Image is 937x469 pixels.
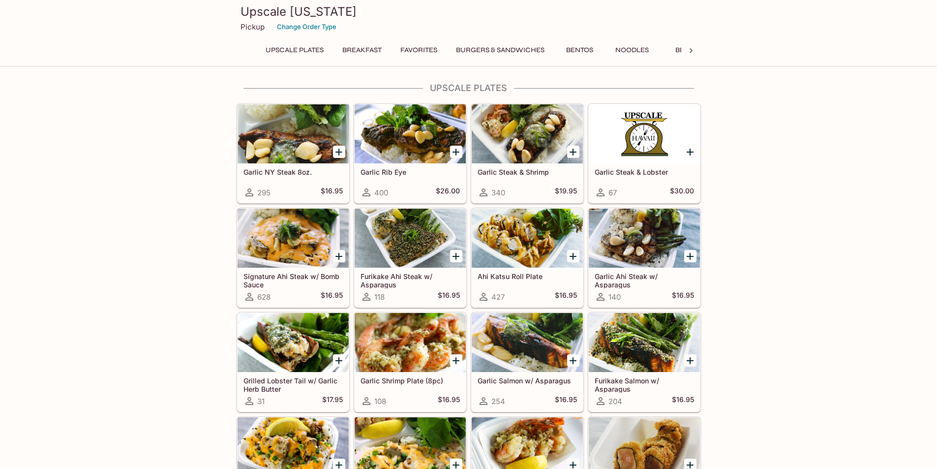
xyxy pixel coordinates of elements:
span: 140 [608,292,621,302]
span: 254 [491,397,505,406]
a: Garlic Shrimp Plate (8pc)108$16.95 [354,313,466,412]
div: Garlic Rib Eye [355,104,466,163]
div: Garlic Steak & Shrimp [472,104,583,163]
a: Signature Ahi Steak w/ Bomb Sauce628$16.95 [237,208,349,308]
h5: Furikake Salmon w/ Asparagus [595,376,694,393]
div: Garlic Steak & Lobster [589,104,700,163]
a: Furikake Salmon w/ Asparagus204$16.95 [588,313,700,412]
h5: Garlic NY Steak 8oz. [243,168,343,176]
button: Noodles [610,43,654,57]
h5: $17.95 [322,395,343,407]
span: 295 [257,188,271,197]
h5: $19.95 [555,187,577,198]
h5: Garlic Steak & Lobster [595,168,694,176]
div: Garlic Ahi Steak w/ Asparagus [589,209,700,268]
span: 628 [257,292,271,302]
div: Furikake Salmon w/ Asparagus [589,313,700,372]
span: 400 [374,188,388,197]
button: Add Ahi Katsu Roll Plate [567,250,579,262]
button: Add Furikake Salmon w/ Asparagus [684,354,696,367]
div: Garlic Shrimp Plate (8pc) [355,313,466,372]
h5: $16.95 [555,291,577,303]
a: Garlic Ahi Steak w/ Asparagus140$16.95 [588,208,700,308]
h5: Signature Ahi Steak w/ Bomb Sauce [243,272,343,288]
h5: $16.95 [321,291,343,303]
h5: Garlic Salmon w/ Asparagus [478,376,577,385]
h3: Upscale [US_STATE] [241,4,697,19]
h5: Garlic Shrimp Plate (8pc) [361,376,460,385]
span: 108 [374,397,386,406]
a: Garlic Salmon w/ Asparagus254$16.95 [471,313,583,412]
div: Garlic Salmon w/ Asparagus [472,313,583,372]
button: UPSCALE Plates [260,43,329,57]
button: Add Signature Ahi Steak w/ Bomb Sauce [333,250,345,262]
button: Bentos [558,43,602,57]
a: Grilled Lobster Tail w/ Garlic Herb Butter31$17.95 [237,313,349,412]
span: 118 [374,292,385,302]
h5: Furikake Ahi Steak w/ Asparagus [361,272,460,288]
p: Pickup [241,22,265,31]
a: Garlic NY Steak 8oz.295$16.95 [237,104,349,203]
a: Garlic Steak & Shrimp340$19.95 [471,104,583,203]
h5: Garlic Steak & Shrimp [478,168,577,176]
span: 204 [608,397,622,406]
h5: $16.95 [555,395,577,407]
h4: UPSCALE Plates [237,83,701,94]
button: Favorites [395,43,443,57]
h5: $30.00 [670,187,694,198]
button: Add Garlic Steak & Lobster [684,146,696,158]
div: Garlic NY Steak 8oz. [238,104,349,163]
h5: $16.95 [672,395,694,407]
a: Ahi Katsu Roll Plate427$16.95 [471,208,583,308]
h5: Grilled Lobster Tail w/ Garlic Herb Butter [243,376,343,393]
h5: Garlic Ahi Steak w/ Asparagus [595,272,694,288]
button: Add Garlic NY Steak 8oz. [333,146,345,158]
div: Furikake Ahi Steak w/ Asparagus [355,209,466,268]
button: Add Garlic Salmon w/ Asparagus [567,354,579,367]
button: Change Order Type [272,19,341,34]
span: 340 [491,188,505,197]
h5: $16.95 [321,187,343,198]
span: 31 [257,397,265,406]
button: Add Garlic Steak & Shrimp [567,146,579,158]
a: Garlic Steak & Lobster67$30.00 [588,104,700,203]
button: Beef [662,43,706,57]
h5: Ahi Katsu Roll Plate [478,272,577,281]
button: Add Garlic Rib Eye [450,146,462,158]
button: Add Furikake Ahi Steak w/ Asparagus [450,250,462,262]
h5: $16.95 [672,291,694,303]
h5: Garlic Rib Eye [361,168,460,176]
button: Add Garlic Shrimp Plate (8pc) [450,354,462,367]
button: Breakfast [337,43,387,57]
a: Furikake Ahi Steak w/ Asparagus118$16.95 [354,208,466,308]
a: Garlic Rib Eye400$26.00 [354,104,466,203]
button: Burgers & Sandwiches [451,43,550,57]
button: Add Garlic Ahi Steak w/ Asparagus [684,250,696,262]
h5: $26.00 [436,187,460,198]
button: Add Grilled Lobster Tail w/ Garlic Herb Butter [333,354,345,367]
div: Ahi Katsu Roll Plate [472,209,583,268]
h5: $16.95 [438,395,460,407]
div: Grilled Lobster Tail w/ Garlic Herb Butter [238,313,349,372]
span: 427 [491,292,505,302]
div: Signature Ahi Steak w/ Bomb Sauce [238,209,349,268]
h5: $16.95 [438,291,460,303]
span: 67 [608,188,617,197]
